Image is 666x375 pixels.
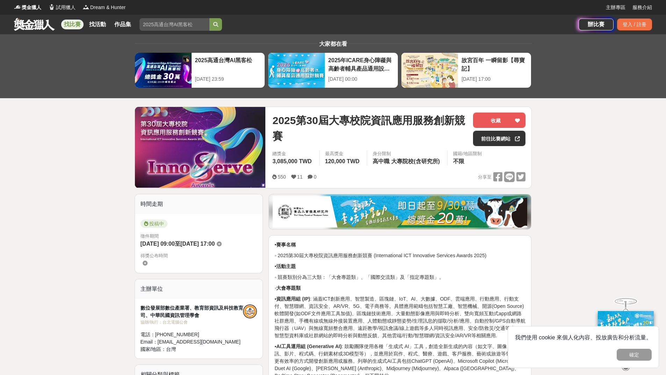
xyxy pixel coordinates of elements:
span: 大家都在看 [317,41,349,47]
strong: 資訊應用組 (IP) [276,296,310,302]
p: ◦ 競賽類別分為三大類：「大會專題類」、「國際交流類」及「指定專題類」。 [274,274,525,281]
span: 大專院校(含研究所) [391,158,440,164]
p: ◦ [274,284,525,292]
span: 不限 [453,158,464,164]
span: 獎金獵人 [22,4,41,11]
p: ▪ : 涵蓋ICT創新應用、智慧製造、區塊鏈、IoT、AI、大數據、ODF、雲端應用、行動應用、行動支付、智慧聯網、資訊安全、AR/VR、5G、電子商務等。具體應用範疇包括智慧工廠、智慧機械、開... [274,295,525,339]
div: 協辦/執行： 台北電腦公會 [141,319,243,325]
span: 120,000 TWD [325,158,360,164]
span: 投稿中 [141,219,167,228]
button: 收藏 [473,113,525,128]
div: [DATE] 00:00 [328,75,394,83]
img: Cover Image [135,107,266,188]
span: 最高獎金 [325,150,361,157]
strong: 活動主題 [276,264,296,269]
a: 2025高通台灣AI黑客松[DATE] 23:59 [135,52,265,88]
a: Logo試用獵人 [48,4,76,11]
img: b0ef2173-5a9d-47ad-b0e3-de335e335c0a.jpg [273,196,527,228]
img: Logo [14,3,21,10]
img: ff197300-f8ee-455f-a0ae-06a3645bc375.jpg [598,311,654,358]
div: 登入 / 註冊 [617,19,652,30]
span: 分享至 [478,172,492,182]
input: 2025高通台灣AI黑客松 [139,18,209,31]
strong: 大會專題類 [276,285,301,291]
div: 國籍/地區限制 [453,150,482,157]
a: 前往比賽網站 [473,131,525,146]
div: Email： [EMAIL_ADDRESS][DOMAIN_NAME] [141,338,243,346]
a: 找活動 [86,20,109,29]
span: 國家/地區： [141,346,166,352]
a: 找比賽 [61,20,84,29]
span: 我們使用 cookie 來個人化內容、投放廣告和分析流量。 [515,334,652,340]
div: 電話： [PHONE_NUMBER] [141,331,243,338]
span: [DATE] 09:00 [141,241,175,247]
img: Logo [83,3,89,10]
img: Logo [48,3,55,10]
a: 作品集 [112,20,134,29]
span: 550 [278,174,286,180]
div: 主辦單位 [135,279,263,299]
span: 2025第30屆大專校院資訊應用服務創新競賽 [272,113,467,144]
div: [DATE] 17:00 [461,75,528,83]
strong: 賽事名稱 [276,242,296,247]
a: 故宮百年 一瞬留影【尋寶記】[DATE] 17:00 [401,52,531,88]
div: 數位發展部數位產業署、教育部資訊及科技教育司、中華民國資訊管理學會 [141,304,243,319]
span: 得獎公布時間 [141,252,257,259]
p: • [274,241,525,248]
a: 辦比賽 [579,19,614,30]
span: 徵件期間 [141,233,159,239]
a: 2025年ICARE身心障礙與高齡者輔具產品通用設計競賽[DATE] 00:00 [268,52,398,88]
div: 2025年ICARE身心障礙與高齡者輔具產品通用設計競賽 [328,56,394,72]
span: [DATE] 17:00 [180,241,215,247]
button: 確定 [617,349,652,361]
div: 故宮百年 一瞬留影【尋寶記】 [461,56,528,72]
span: 台灣 [166,346,176,352]
p: • [274,263,525,270]
span: 0 [314,174,316,180]
a: 服務介紹 [632,4,652,11]
span: 總獎金 [272,150,313,157]
strong: AI工具運用組 (Generative AI) [276,344,342,349]
div: 身分限制 [373,150,442,157]
a: LogoDream & Hunter [83,4,126,11]
div: [DATE] 23:59 [195,75,261,83]
div: 2025高通台灣AI黑客松 [195,56,261,72]
span: 高中職 [373,158,389,164]
a: 主辦專區 [606,4,625,11]
p: ◦ 2025第30屆大專校院資訊應用服務創新競賽 (International ICT Innovative Services Awards 2025) [274,252,525,259]
span: 至 [175,241,180,247]
span: Dream & Hunter [90,4,126,11]
div: 時間走期 [135,194,263,214]
span: 11 [297,174,303,180]
span: 3,085,000 TWD [272,158,311,164]
a: Logo獎金獵人 [14,4,41,11]
span: 試用獵人 [56,4,76,11]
